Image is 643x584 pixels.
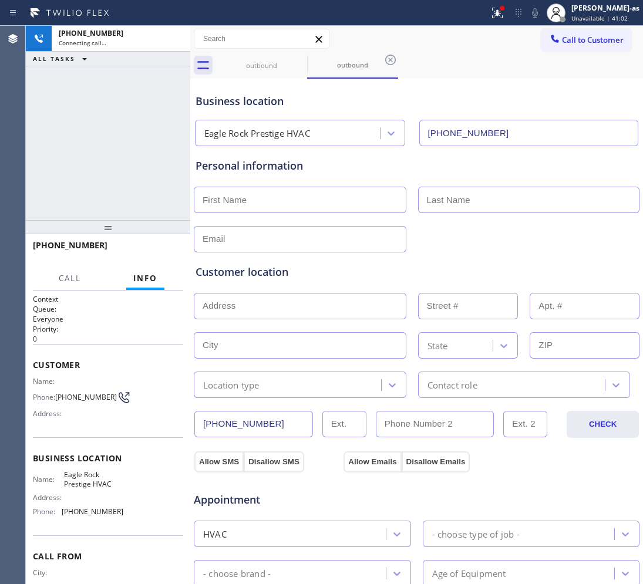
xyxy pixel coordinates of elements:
[26,52,99,66] button: ALL TASKS
[418,187,640,213] input: Last Name
[194,293,406,319] input: Address
[59,273,81,283] span: Call
[33,475,64,484] span: Name:
[567,411,639,438] button: CHECK
[217,61,306,70] div: outbound
[33,359,183,370] span: Customer
[33,393,55,401] span: Phone:
[59,28,123,38] span: [PHONE_NUMBER]
[419,120,639,146] input: Phone Number
[194,226,406,252] input: Email
[196,93,638,109] div: Business location
[432,566,506,580] div: Age of Equipment
[322,411,366,437] input: Ext.
[527,5,543,21] button: Mute
[33,507,62,516] span: Phone:
[344,451,401,472] button: Allow Emails
[530,293,639,319] input: Apt. #
[33,334,183,344] p: 0
[376,411,494,437] input: Phone Number 2
[194,187,406,213] input: First Name
[244,451,304,472] button: Disallow SMS
[204,127,310,140] div: Eagle Rock Prestige HVAC
[402,451,470,472] button: Disallow Emails
[33,314,183,324] p: Everyone
[33,409,64,418] span: Address:
[196,158,638,174] div: Personal information
[59,39,106,47] span: Connecting call…
[64,470,123,488] span: Eagle Rock Prestige HVAC
[133,273,157,283] span: Info
[194,29,329,48] input: Search
[196,264,638,280] div: Customer location
[33,377,64,386] span: Name:
[541,29,631,51] button: Call to Customer
[33,55,75,63] span: ALL TASKS
[203,527,227,541] div: HVAC
[203,566,271,580] div: - choose brand -
[52,267,88,290] button: Call
[33,551,183,562] span: Call From
[203,378,260,391] div: Location type
[418,293,519,319] input: Street #
[33,493,64,502] span: Address:
[33,324,183,334] h2: Priority:
[33,239,107,251] span: [PHONE_NUMBER]
[55,393,117,401] span: [PHONE_NUMBER]
[62,507,123,516] span: [PHONE_NUMBER]
[33,453,183,464] span: Business location
[33,304,183,314] h2: Queue:
[126,267,164,290] button: Info
[194,332,406,359] input: City
[503,411,547,437] input: Ext. 2
[571,3,639,13] div: [PERSON_NAME]-as
[530,332,639,359] input: ZIP
[194,411,313,437] input: Phone Number
[562,35,624,45] span: Call to Customer
[427,378,477,391] div: Contact role
[33,568,64,577] span: City:
[33,294,183,304] h1: Context
[308,60,397,69] div: outbound
[194,451,244,472] button: Allow SMS
[571,14,628,22] span: Unavailable | 41:02
[427,339,448,352] div: State
[194,492,341,508] span: Appointment
[432,527,520,541] div: - choose type of job -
